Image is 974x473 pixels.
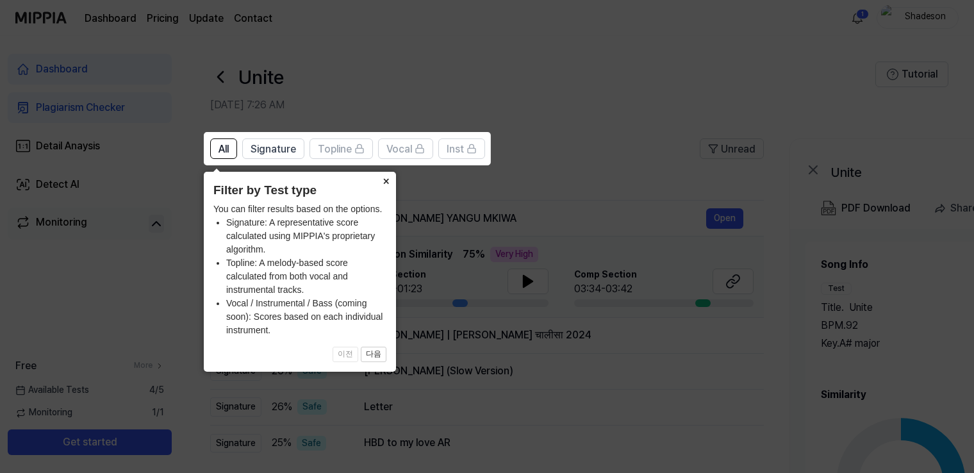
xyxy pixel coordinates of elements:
button: Inst [438,138,485,159]
span: Signature [251,142,296,157]
header: Filter by Test type [213,181,386,200]
li: Topline: A melody-based score calculated from both vocal and instrumental tracks. [226,256,386,297]
span: Inst [447,142,464,157]
li: Vocal / Instrumental / Bass (coming soon): Scores based on each individual instrument. [226,297,386,337]
li: Signature: A representative score calculated using MIPPIA's proprietary algorithm. [226,216,386,256]
span: All [219,142,229,157]
button: Close [376,172,396,190]
button: Signature [242,138,304,159]
span: Topline [318,142,352,157]
button: Vocal [378,138,433,159]
button: 다음 [361,347,386,362]
button: Topline [310,138,373,159]
span: Vocal [386,142,412,157]
div: You can filter results based on the options. [213,203,386,337]
button: All [210,138,237,159]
